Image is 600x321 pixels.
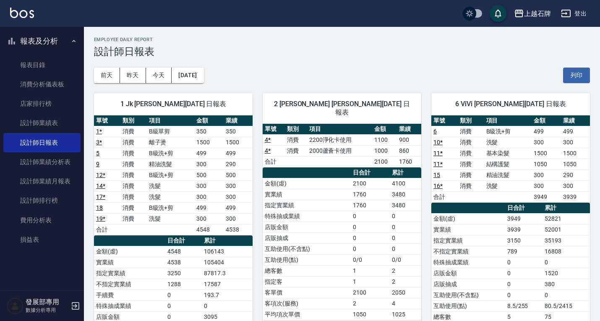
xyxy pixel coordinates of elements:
td: 350 [224,126,253,137]
td: 消費 [458,126,484,137]
td: 193.7 [202,290,253,300]
td: 2100 [372,156,397,167]
td: 特殊抽成業績 [431,257,505,268]
a: 15 [433,172,440,178]
td: 2 [390,276,421,287]
td: 合計 [431,191,458,202]
td: 店販金額 [431,268,505,279]
td: 0 [165,300,201,311]
button: 前天 [94,68,120,83]
button: 今天 [146,68,172,83]
td: 499 [532,126,561,137]
td: 16808 [543,246,590,257]
td: 指定客 [263,276,351,287]
td: 0 [390,222,421,232]
td: 店販抽成 [263,232,351,243]
td: 精油洗髮 [484,170,532,180]
th: 類別 [285,124,307,135]
th: 金額 [372,124,397,135]
td: 8.5/255 [505,300,543,311]
th: 日合計 [351,167,390,178]
td: 消費 [120,170,147,180]
td: 52821 [543,213,590,224]
td: 1500 [561,148,590,159]
td: 2200淨化卡使用 [307,134,373,145]
a: 費用分析表 [3,211,81,230]
a: 報表目錄 [3,55,81,75]
td: 3949 [532,191,561,202]
td: 結構護髮 [484,159,532,170]
td: 0 [505,279,543,290]
td: 洗髮 [147,180,195,191]
td: 1 [351,265,390,276]
td: 0 [351,232,390,243]
a: 消費分析儀表板 [3,75,81,94]
td: 499 [224,148,253,159]
td: 指定實業績 [263,200,351,211]
p: 數據分析專用 [26,306,68,314]
td: 1 [351,276,390,287]
td: 4548 [194,224,223,235]
td: 指定實業績 [94,268,165,279]
th: 累計 [202,235,253,246]
td: 1520 [543,268,590,279]
td: 1050 [561,159,590,170]
td: 消費 [120,137,147,148]
td: 0 [202,300,253,311]
span: 1 Jk [PERSON_NAME][DATE] 日報表 [104,100,243,108]
td: 金額(虛) [431,213,505,224]
div: 上越石牌 [524,8,551,19]
a: 18 [96,204,103,211]
td: 0 [505,257,543,268]
td: 17587 [202,279,253,290]
td: 消費 [120,213,147,224]
td: 4548 [165,246,201,257]
td: 1288 [165,279,201,290]
td: 0 [505,290,543,300]
td: 300 [224,191,253,202]
td: 消費 [458,137,484,148]
td: 0 [390,211,421,222]
td: 實業績 [263,189,351,200]
td: 洗髮 [484,180,532,191]
a: 5 [96,150,99,157]
th: 類別 [120,115,147,126]
td: 特殊抽成業績 [94,300,165,311]
td: 洗髮 [147,191,195,202]
td: 消費 [285,134,307,145]
td: 店販抽成 [431,279,505,290]
td: 1500 [194,137,223,148]
a: 設計師日報表 [3,133,81,152]
td: 380 [543,279,590,290]
td: 互助使用(點) [431,300,505,311]
a: 設計師業績月報表 [3,172,81,191]
td: B級單剪 [147,126,195,137]
button: 報表及分析 [3,30,81,52]
td: 平均項次單價 [263,309,351,320]
td: 300 [194,191,223,202]
td: 0 [390,232,421,243]
td: 互助使用(點) [263,254,351,265]
th: 業績 [224,115,253,126]
h5: 發展部專用 [26,298,68,306]
table: a dense table [263,124,421,167]
td: 離子燙 [147,137,195,148]
td: 0 [351,211,390,222]
td: 300 [224,213,253,224]
td: 精油洗髮 [147,159,195,170]
td: 290 [561,170,590,180]
td: 300 [194,213,223,224]
td: 1760 [397,156,421,167]
td: 消費 [120,126,147,137]
td: 特殊抽成業績 [263,211,351,222]
td: 消費 [458,159,484,170]
span: 6 ViVi [PERSON_NAME][DATE] 日報表 [441,100,580,108]
td: 不指定實業績 [94,279,165,290]
td: 4538 [224,224,253,235]
th: 累計 [543,203,590,214]
td: 1760 [351,200,390,211]
td: 300 [532,170,561,180]
img: Person [7,298,23,314]
span: 2 [PERSON_NAME] [PERSON_NAME][DATE] 日報表 [273,100,411,117]
th: 累計 [390,167,421,178]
